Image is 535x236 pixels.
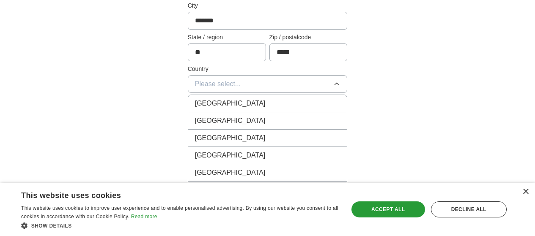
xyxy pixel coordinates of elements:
[195,168,266,178] span: [GEOGRAPHIC_DATA]
[195,116,266,126] span: [GEOGRAPHIC_DATA]
[522,189,529,195] div: Close
[31,223,72,229] span: Show details
[195,150,266,160] span: [GEOGRAPHIC_DATA]
[21,221,339,230] div: Show details
[188,75,348,93] button: Please select...
[188,33,266,42] label: State / region
[188,65,348,73] label: Country
[195,98,266,109] span: [GEOGRAPHIC_DATA]
[188,1,348,10] label: City
[195,79,241,89] span: Please select...
[195,133,266,143] span: [GEOGRAPHIC_DATA]
[351,201,425,217] div: Accept all
[431,201,507,217] div: Decline all
[269,33,348,42] label: Zip / postalcode
[21,205,338,220] span: This website uses cookies to improve user experience and to enable personalised advertising. By u...
[21,188,318,201] div: This website uses cookies
[131,214,157,220] a: Read more, opens a new window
